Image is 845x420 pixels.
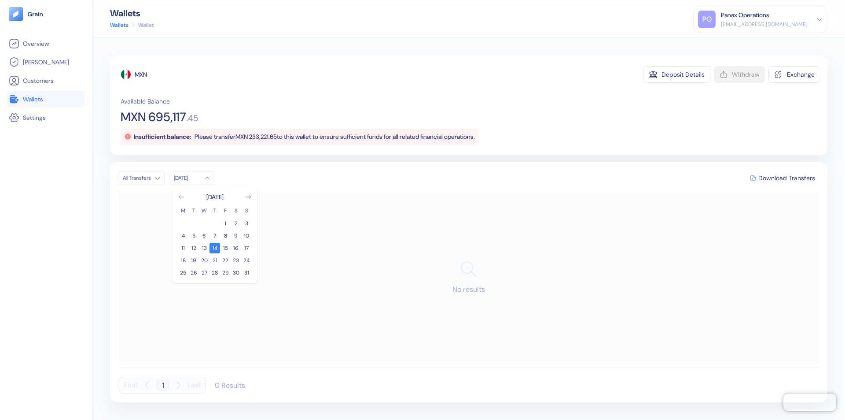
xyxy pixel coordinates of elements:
[110,9,154,18] div: Wallets
[121,97,170,106] span: Available Balance
[23,76,54,85] span: Customers
[231,243,241,253] button: 16
[231,230,241,241] button: 9
[220,243,231,253] button: 15
[698,11,716,28] div: PO
[768,66,820,83] button: Exchange
[178,230,188,241] button: 4
[209,268,220,278] button: 28
[220,268,231,278] button: 29
[187,377,201,394] button: Last
[199,243,209,253] button: 13
[199,230,209,241] button: 6
[195,133,475,141] span: Please transfer MXN 233,221.65 to this wallet to ensure sufficient funds for all related financia...
[241,268,252,278] button: 31
[209,243,220,253] button: 14
[714,66,765,83] button: Withdraw
[188,268,199,278] button: 26
[231,218,241,229] button: 2
[23,58,69,67] span: [PERSON_NAME]
[178,255,188,266] button: 18
[23,113,46,122] span: Settings
[220,230,231,241] button: 8
[124,377,138,394] button: First
[170,171,214,185] button: [DATE]
[746,171,819,185] button: Download Transfers
[209,230,220,241] button: 7
[186,114,198,123] span: . 45
[9,57,83,67] a: [PERSON_NAME]
[178,193,185,201] button: Go to previous month
[110,21,129,29] a: Wallets
[199,255,209,266] button: 20
[9,112,83,123] a: Settings
[199,268,209,278] button: 27
[188,230,199,241] button: 5
[188,255,199,266] button: 19
[220,255,231,266] button: 22
[134,133,191,141] span: Insufficient balance:
[215,381,245,390] div: 0 Results
[9,75,83,86] a: Customers
[121,111,186,123] span: MXN 695,117
[721,11,769,20] div: Panax Operations
[241,230,252,241] button: 10
[241,255,252,266] button: 24
[783,394,836,411] iframe: Chatra live chat
[23,39,49,48] span: Overview
[241,207,252,215] th: Sunday
[241,243,252,253] button: 17
[23,95,43,104] span: Wallets
[643,66,710,83] button: Deposit Details
[231,207,241,215] th: Saturday
[178,243,188,253] button: 11
[178,207,188,215] th: Monday
[27,11,44,17] img: logo
[220,218,231,229] button: 1
[135,70,147,79] div: MXN
[178,268,188,278] button: 25
[787,71,815,78] div: Exchange
[174,175,200,182] div: [DATE]
[209,207,220,215] th: Thursday
[758,175,815,181] span: Download Transfers
[9,7,23,21] img: logo-tablet-V2.svg
[199,207,209,215] th: Wednesday
[188,243,199,253] button: 12
[661,71,705,78] div: Deposit Details
[206,193,224,201] div: [DATE]
[220,207,231,215] th: Friday
[209,255,220,266] button: 21
[245,193,252,201] button: Go to next month
[231,255,241,266] button: 23
[119,192,819,364] div: No results
[721,20,808,28] div: [EMAIL_ADDRESS][DOMAIN_NAME]
[241,218,252,229] button: 3
[231,268,241,278] button: 30
[9,94,83,104] a: Wallets
[188,207,199,215] th: Tuesday
[9,38,83,49] a: Overview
